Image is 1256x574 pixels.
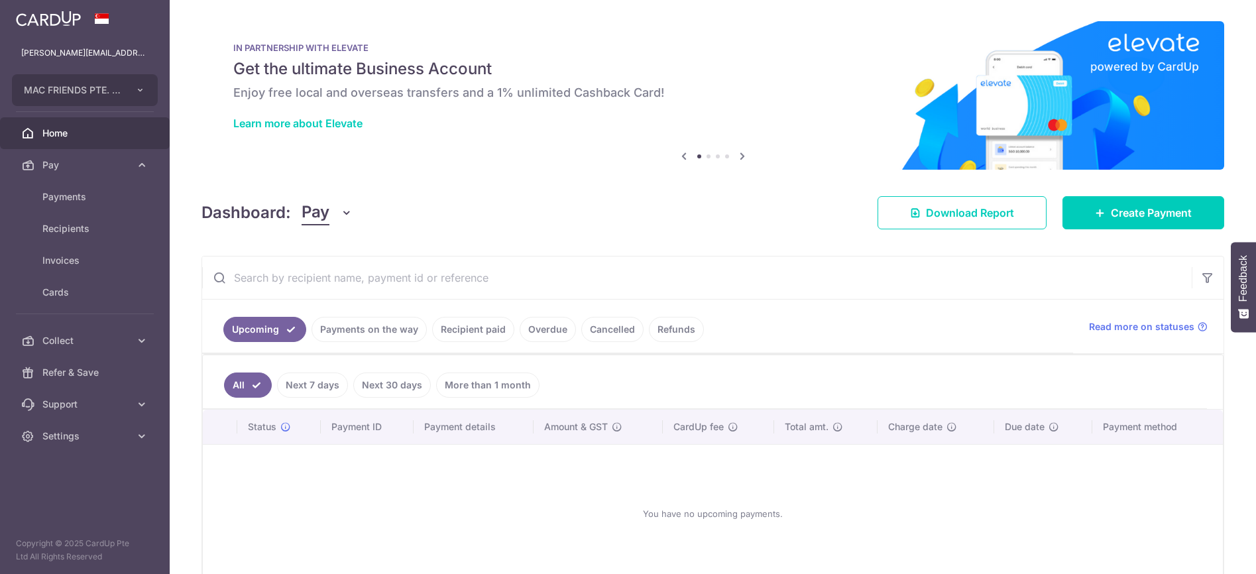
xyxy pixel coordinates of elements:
[785,420,828,433] span: Total amt.
[233,42,1192,53] p: IN PARTNERSHIP WITH ELEVATE
[1062,196,1224,229] a: Create Payment
[201,201,291,225] h4: Dashboard:
[1089,320,1194,333] span: Read more on statuses
[1231,242,1256,332] button: Feedback - Show survey
[302,200,329,225] span: Pay
[673,420,724,433] span: CardUp fee
[312,317,427,342] a: Payments on the way
[42,286,130,299] span: Cards
[24,84,122,97] span: MAC FRIENDS PTE. LTD.
[202,257,1192,299] input: Search by recipient name, payment id or reference
[42,158,130,172] span: Pay
[223,317,306,342] a: Upcoming
[21,46,148,60] p: [PERSON_NAME][EMAIL_ADDRESS][DOMAIN_NAME]
[224,373,272,398] a: All
[42,222,130,235] span: Recipients
[42,127,130,140] span: Home
[888,420,942,433] span: Charge date
[1089,320,1208,333] a: Read more on statuses
[233,117,363,130] a: Learn more about Elevate
[42,430,130,443] span: Settings
[219,455,1207,572] div: You have no upcoming payments.
[42,334,130,347] span: Collect
[42,398,130,411] span: Support
[878,196,1047,229] a: Download Report
[1005,420,1045,433] span: Due date
[42,190,130,203] span: Payments
[1174,534,1243,567] iframe: 打开一个小组件，您可以在其中找到更多信息
[1237,255,1249,302] span: Feedback
[436,373,540,398] a: More than 1 month
[201,21,1224,170] img: Renovation banner
[12,74,158,106] button: MAC FRIENDS PTE. LTD.
[321,410,414,444] th: Payment ID
[277,373,348,398] a: Next 7 days
[520,317,576,342] a: Overdue
[926,205,1014,221] span: Download Report
[1092,410,1223,444] th: Payment method
[353,373,431,398] a: Next 30 days
[432,317,514,342] a: Recipient paid
[649,317,704,342] a: Refunds
[42,254,130,267] span: Invoices
[1111,205,1192,221] span: Create Payment
[233,85,1192,101] h6: Enjoy free local and overseas transfers and a 1% unlimited Cashback Card!
[42,366,130,379] span: Refer & Save
[581,317,644,342] a: Cancelled
[302,200,353,225] button: Pay
[544,420,608,433] span: Amount & GST
[414,410,534,444] th: Payment details
[233,58,1192,80] h5: Get the ultimate Business Account
[248,420,276,433] span: Status
[16,11,81,27] img: CardUp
